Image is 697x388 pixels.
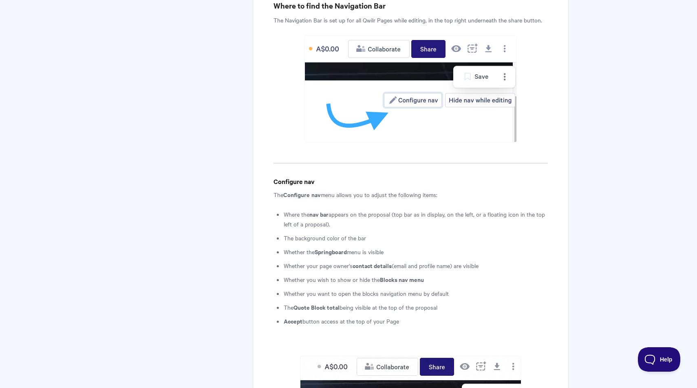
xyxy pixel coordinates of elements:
[284,209,548,229] li: Where the appears on the proposal (top bar as in display, on the left, or a floating icon in the ...
[284,288,548,298] li: Whether you want to open the blocks navigation menu by default
[284,316,548,326] li: button access at the top of your Page
[638,347,681,372] iframe: Toggle Customer Support
[293,303,340,311] b: Quote Block total
[380,275,424,284] strong: Blocks nav menu
[284,275,548,284] li: Whether you wish to show or hide the
[284,302,548,312] li: The being visible at the top of the proposal
[283,190,310,199] strong: Configure
[311,190,321,199] strong: nav
[284,261,548,270] li: Whether your page owner's (email and profile name) are visible
[274,176,548,186] h4: Configure nav
[274,190,548,200] p: The menu allows you to adjust the following items:
[284,233,548,243] li: The background color of the bar
[284,317,302,325] strong: Accept
[309,210,329,218] strong: nav bar
[315,247,347,256] strong: Springboard
[304,35,517,142] img: file-S5P7nQYCmc.png
[284,247,548,257] li: Whether the menu is visible
[353,261,392,270] strong: contact details
[274,15,548,25] p: The Navigation Bar is set up for all Qwilr Pages while editing, in the top right underneath the s...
